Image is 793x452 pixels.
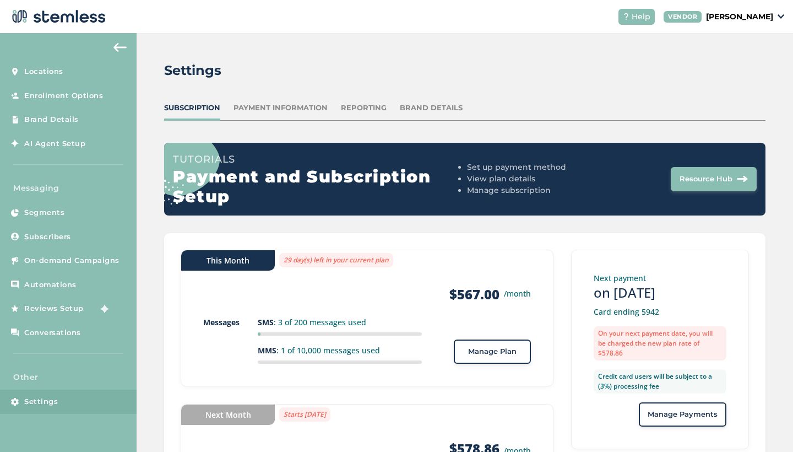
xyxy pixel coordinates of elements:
[468,346,517,357] span: Manage Plan
[24,279,77,290] span: Automations
[623,13,629,20] img: icon-help-white-03924b79.svg
[279,253,393,267] label: 29 day(s) left in your current plan
[181,405,275,425] div: Next Month
[233,103,328,114] div: Payment Information
[738,399,793,452] iframe: Chat Widget
[24,138,85,149] span: AI Agent Setup
[24,255,120,266] span: On-demand Campaigns
[24,232,71,243] span: Subscribers
[594,272,726,284] p: Next payment
[9,6,106,28] img: logo-dark-0685b13c.svg
[173,167,463,207] h2: Payment and Subscription Setup
[467,162,610,173] li: Set up payment method
[24,303,84,314] span: Reviews Setup
[671,167,757,191] button: Resource Hub
[467,173,610,185] li: View plan details
[24,66,63,77] span: Locations
[203,316,258,328] p: Messages
[341,103,387,114] div: Reporting
[706,11,773,23] p: [PERSON_NAME]
[680,174,732,185] span: Resource Hub
[164,61,221,80] h2: Settings
[632,11,650,23] span: Help
[594,369,726,394] label: Credit card users will be subject to a (3%) processing fee
[92,298,114,320] img: glitter-stars-b7820f95.gif
[594,284,726,302] h3: on [DATE]
[449,286,499,303] strong: $567.00
[648,409,718,420] span: Manage Payments
[639,402,726,427] button: Manage Payments
[173,152,463,167] h3: Tutorials
[258,316,422,328] p: : 3 of 200 messages used
[24,207,64,218] span: Segments
[113,43,127,52] img: icon-arrow-back-accent-c549486e.svg
[24,396,58,407] span: Settings
[400,103,463,114] div: Brand Details
[258,345,422,356] p: : 1 of 10,000 messages used
[24,114,79,125] span: Brand Details
[467,185,610,196] li: Manage subscription
[664,11,702,23] div: VENDOR
[594,326,726,360] label: On your next payment date, you will be charged the new plan rate of $578.86
[778,14,784,19] img: icon_down-arrow-small-66adaf34.svg
[24,90,103,101] span: Enrollment Options
[164,103,220,114] div: Subscription
[504,288,531,299] small: /month
[454,340,531,364] button: Manage Plan
[258,345,276,356] strong: MMS
[181,250,275,271] div: This Month
[258,317,274,327] strong: SMS
[594,306,726,318] p: Card ending 5942
[279,407,330,422] label: Starts [DATE]
[24,327,81,338] span: Conversations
